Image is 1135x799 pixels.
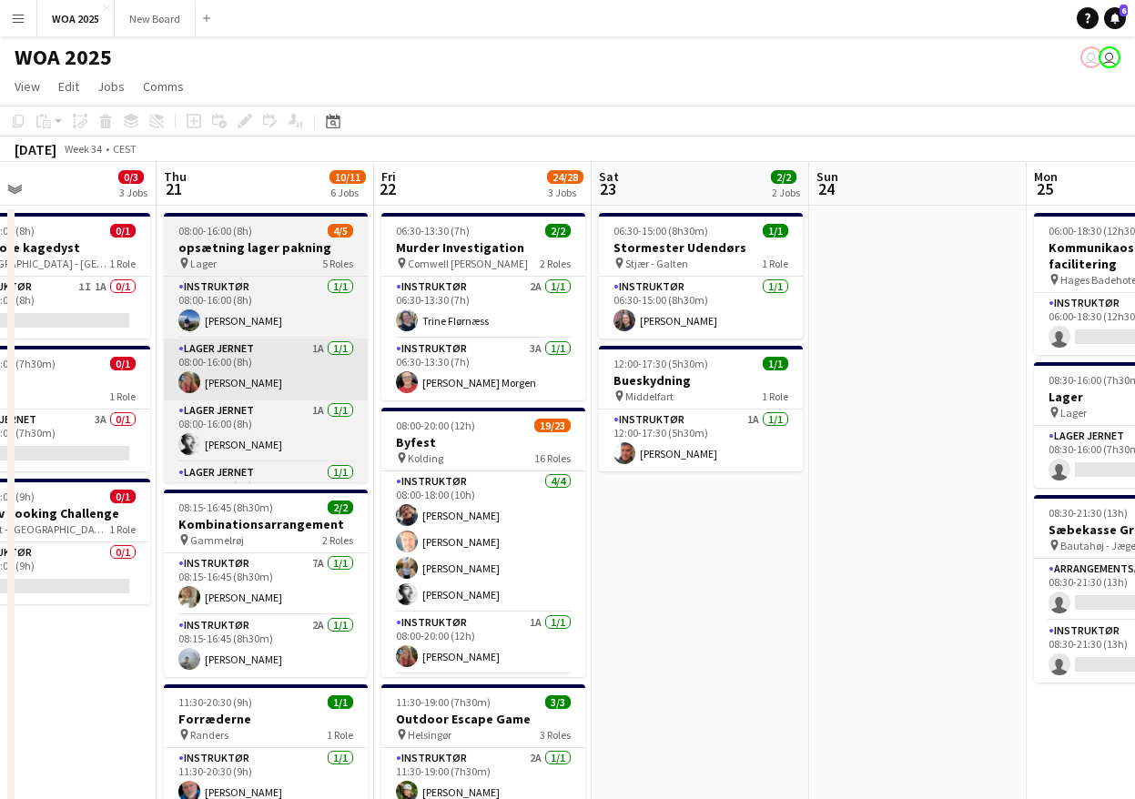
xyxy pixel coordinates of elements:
app-user-avatar: René Sandager [1099,46,1120,68]
span: 1/1 [328,695,353,709]
span: Middelfart [625,389,674,403]
span: Sat [599,168,619,185]
span: 6 [1120,5,1128,16]
h3: Kombinationsarrangement [164,516,368,532]
span: 4/5 [328,224,353,238]
span: Jobs [97,78,125,95]
span: 0/1 [110,490,136,503]
h3: Forræderne [164,711,368,727]
span: Comwell [PERSON_NAME] [408,257,528,270]
span: 08:00-16:00 (8h) [178,224,252,238]
a: 6 [1104,7,1126,29]
span: 1 Role [762,257,788,270]
span: 06:30-13:30 (7h) [396,224,470,238]
h3: opsætning lager pakning [164,239,368,256]
span: 2 Roles [540,257,571,270]
div: 3 Jobs [548,186,583,199]
span: 08:15-16:45 (8h30m) [178,501,273,514]
span: Kolding [408,451,443,465]
span: 10/11 [329,170,366,184]
app-job-card: 08:15-16:45 (8h30m)2/2Kombinationsarrangement Gammelrøj2 RolesInstruktør7A1/108:15-16:45 (8h30m)[... [164,490,368,677]
span: 11:30-19:00 (7h30m) [396,695,491,709]
span: 2 Roles [322,533,353,547]
div: 2 Jobs [772,186,800,199]
span: Randers [190,728,228,742]
span: Lager [190,257,217,270]
app-job-card: 06:30-15:00 (8h30m)1/1Stormester Udendørs Stjær - Galten1 RoleInstruktør1/106:30-15:00 (8h30m)[PE... [599,213,803,339]
span: 22 [379,178,396,199]
span: 23 [596,178,619,199]
span: 1/1 [763,357,788,370]
span: Stjær - Galten [625,257,688,270]
a: View [7,75,47,98]
app-card-role: Instruktør1/108:00-16:00 (8h)[PERSON_NAME] [164,277,368,339]
app-card-role: Instruktør2A1/108:15-16:45 (8h30m)[PERSON_NAME] [164,615,368,677]
span: 06:30-15:00 (8h30m) [613,224,708,238]
h3: Outdoor Escape Game [381,711,585,727]
span: Edit [58,78,79,95]
span: 24/28 [547,170,583,184]
span: 2/2 [545,224,571,238]
div: CEST [113,142,137,156]
h3: Bueskydning [599,372,803,389]
a: Jobs [90,75,132,98]
app-card-role: Lager Jernet1/108:00-16:00 (8h) [164,462,368,524]
h1: WOA 2025 [15,44,112,71]
app-card-role: Instruktør1A1/112:00-17:30 (5h30m)[PERSON_NAME] [599,410,803,471]
app-card-role: Instruktør4/408:00-18:00 (10h)[PERSON_NAME][PERSON_NAME][PERSON_NAME][PERSON_NAME] [381,471,585,612]
h3: Byfest [381,434,585,450]
span: 19/23 [534,419,571,432]
span: 25 [1031,178,1058,199]
span: 21 [161,178,187,199]
span: 12:00-17:30 (5h30m) [613,357,708,370]
app-job-card: 06:30-13:30 (7h)2/2Murder Investigation Comwell [PERSON_NAME]2 RolesInstruktør2A1/106:30-13:30 (7... [381,213,585,400]
span: 24 [814,178,838,199]
span: Thu [164,168,187,185]
div: 6 Jobs [330,186,365,199]
app-card-role: Instruktør2A1/106:30-13:30 (7h)Trine Flørnæss [381,277,585,339]
span: View [15,78,40,95]
span: 1 Role [327,728,353,742]
span: Mon [1034,168,1058,185]
span: Comms [143,78,184,95]
button: WOA 2025 [37,1,115,36]
span: 3/3 [545,695,571,709]
span: Lager [1060,406,1087,420]
span: Gammelrøj [190,533,244,547]
app-card-role: Instruktør1/106:30-15:00 (8h30m)[PERSON_NAME] [599,277,803,339]
span: Helsingør [408,728,451,742]
span: Fri [381,168,396,185]
a: Edit [51,75,86,98]
span: 2/2 [328,501,353,514]
app-job-card: 08:00-16:00 (8h)4/5opsætning lager pakning Lager5 RolesInstruktør1/108:00-16:00 (8h)[PERSON_NAME]... [164,213,368,482]
app-card-role: Lager Jernet1A1/108:00-16:00 (8h)[PERSON_NAME] [164,339,368,400]
h3: Murder Investigation [381,239,585,256]
span: 1/1 [763,224,788,238]
div: 3 Jobs [119,186,147,199]
app-job-card: 08:00-20:00 (12h)19/23Byfest Kolding16 RolesInstruktør4/408:00-18:00 (10h)[PERSON_NAME][PERSON_NA... [381,408,585,677]
span: Sun [816,168,838,185]
span: 0/1 [110,224,136,238]
span: 16 Roles [534,451,571,465]
span: 0/1 [110,357,136,370]
span: 5 Roles [322,257,353,270]
span: 11:30-20:30 (9h) [178,695,252,709]
button: New Board [115,1,196,36]
app-card-role: Instruktør1A1/108:00-20:00 (12h)[PERSON_NAME] [381,612,585,674]
app-user-avatar: Drift Drift [1080,46,1102,68]
div: [DATE] [15,140,56,158]
span: 0/3 [118,170,144,184]
span: 1 Role [109,389,136,403]
app-job-card: 12:00-17:30 (5h30m)1/1Bueskydning Middelfart1 RoleInstruktør1A1/112:00-17:30 (5h30m)[PERSON_NAME] [599,346,803,471]
app-card-role: Lager Jernet1A1/108:00-16:00 (8h)[PERSON_NAME] [164,400,368,462]
span: 08:00-20:00 (12h) [396,419,475,432]
app-card-role: Instruktør7A1/108:15-16:45 (8h30m)[PERSON_NAME] [164,553,368,615]
app-card-role: Instruktør3A1/106:30-13:30 (7h)[PERSON_NAME] Morgen [381,339,585,400]
a: Comms [136,75,191,98]
h3: Stormester Udendørs [599,239,803,256]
